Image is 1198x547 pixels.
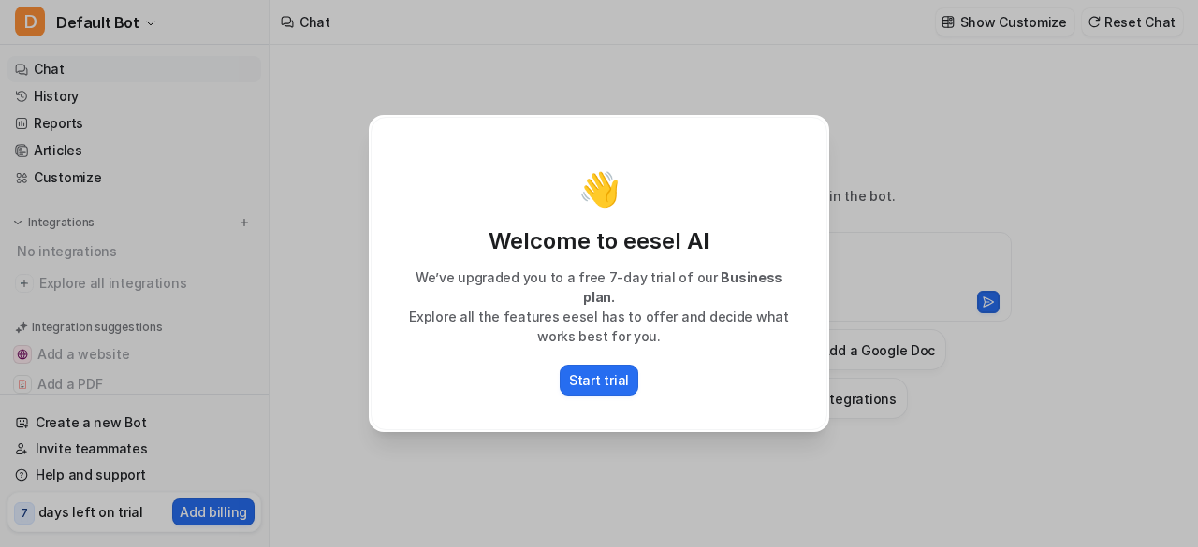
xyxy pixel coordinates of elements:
p: Start trial [569,370,629,390]
button: Start trial [560,365,638,396]
p: We’ve upgraded you to a free 7-day trial of our [390,267,808,307]
p: 👋 [578,170,621,208]
p: Explore all the features eesel has to offer and decide what works best for you. [390,307,808,346]
p: Welcome to eesel AI [390,226,808,256]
